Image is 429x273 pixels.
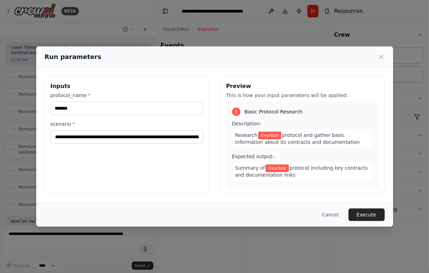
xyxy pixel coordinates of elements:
[348,208,385,221] button: Execute
[235,165,265,171] span: Summary of
[235,132,360,145] span: protocol and gather basic information about its contracts and documentation
[258,132,282,139] span: Variable: protocol_name
[226,82,379,90] h3: Preview
[266,164,289,172] span: Variable: protocol_name
[235,132,258,138] span: Research
[226,92,379,99] p: This is how your input parameters will be applied:
[232,108,240,116] div: 1
[245,108,303,115] span: Basic Protocol Research
[232,154,274,159] span: Expected output:
[316,208,344,221] button: Cancel
[51,120,203,127] label: scenario
[232,121,261,126] span: Description:
[51,92,203,99] label: protocol_name
[51,82,203,90] h3: Inputs
[235,165,368,178] span: protocol including key contracts and documentation links
[45,52,101,62] h2: Run parameters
